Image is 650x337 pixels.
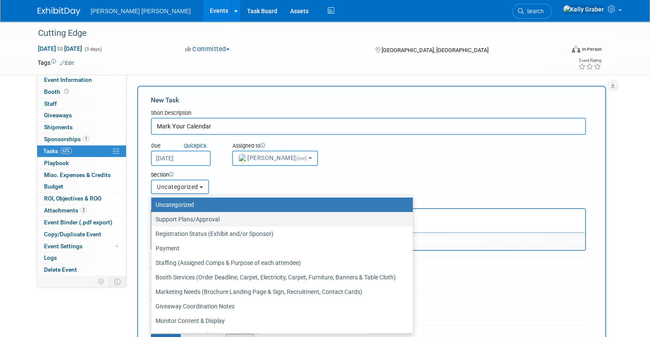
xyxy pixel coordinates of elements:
[182,45,233,54] button: Committed
[56,45,64,52] span: to
[156,214,404,225] label: Support Plans/Approval
[44,219,112,226] span: Event Binder (.pdf export)
[238,154,309,161] span: [PERSON_NAME]
[37,122,126,133] a: Shipments
[37,134,126,145] a: Sponsorships1
[44,76,92,83] span: Event Information
[44,254,57,261] span: Logs
[156,257,404,268] label: Staffing (Assigned Comps & Purpose of each attendee)
[151,142,219,151] div: Due
[91,8,191,15] span: [PERSON_NAME] [PERSON_NAME]
[109,276,126,287] td: Toggle Event Tabs
[582,46,602,52] div: In-Person
[37,98,126,110] a: Staff
[37,169,126,181] a: Misc. Expenses & Credits
[37,229,126,240] a: Copy/Duplicate Event
[83,136,89,142] span: 1
[156,301,404,312] label: Giveaway Coordination Notes
[5,3,429,12] body: Rich Text Area. Press ALT-0 for help.
[563,5,604,14] img: Kelly Graber
[37,86,126,98] a: Booth
[382,47,488,53] span: [GEOGRAPHIC_DATA], [GEOGRAPHIC_DATA]
[572,46,580,52] img: Format-Inperson.png
[80,207,87,213] span: 2
[94,276,109,287] td: Personalize Event Tab Strip
[37,181,126,192] a: Budget
[44,136,89,142] span: Sponsorships
[35,26,554,41] div: Cutting Edge
[37,205,126,216] a: Attachments2
[44,124,73,131] span: Shipments
[44,243,82,250] span: Event Settings
[38,45,82,52] span: [DATE] [DATE]
[151,109,586,118] div: Short Description
[156,228,404,239] label: Registration Status (Exhibit and/or Sponsor)
[44,88,71,95] span: Booth
[184,142,197,149] i: Quick
[156,315,404,326] label: Monitor Content & Display
[37,74,126,86] a: Event Information
[156,243,404,254] label: Payment
[37,241,126,252] a: Event Settings
[37,252,126,264] a: Logs
[60,148,72,154] span: 62%
[44,207,87,214] span: Attachments
[524,8,544,15] span: Search
[84,46,102,52] span: (3 days)
[44,160,69,166] span: Playbook
[43,148,72,154] span: Tasks
[60,60,74,66] a: Edit
[37,157,126,169] a: Playbook
[44,195,101,202] span: ROI, Objectives & ROO
[296,155,307,161] span: (me)
[156,272,404,283] label: Booth Services (Order Deadline, Carpet, Electricity, Carpet, Furniture, Banners & Table Cloth)
[44,171,111,178] span: Misc. Expenses & Credits
[37,110,126,121] a: Giveaways
[518,44,602,57] div: Event Format
[578,58,601,63] div: Event Rating
[37,217,126,228] a: Event Binder (.pdf export)
[44,266,77,273] span: Delete Event
[44,100,57,107] span: Staff
[44,183,63,190] span: Budget
[37,145,126,157] a: Tasks62%
[182,142,208,149] a: Quickpick
[156,199,404,210] label: Uncategorized
[151,151,211,166] input: Due Date
[156,286,404,297] label: Marketing Needs (Brochure Landing Page & Sign, Recruitment, Contact Cards)
[37,193,126,204] a: ROI, Objectives & ROO
[38,7,80,16] img: ExhibitDay
[62,88,71,95] span: Booth not reserved yet
[116,245,118,247] span: Modified Layout
[44,112,72,119] span: Giveaways
[151,96,586,105] div: New Task
[37,264,126,276] a: Delete Event
[151,118,586,135] input: Name of task or a short description
[512,4,552,19] a: Search
[38,58,74,67] td: Tags
[44,231,101,238] span: Copy/Duplicate Event
[232,151,318,166] button: [PERSON_NAME](me)
[151,180,209,194] button: Uncategorized
[232,142,331,151] div: Assigned to
[157,183,198,190] span: Uncategorized
[151,171,549,180] div: Section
